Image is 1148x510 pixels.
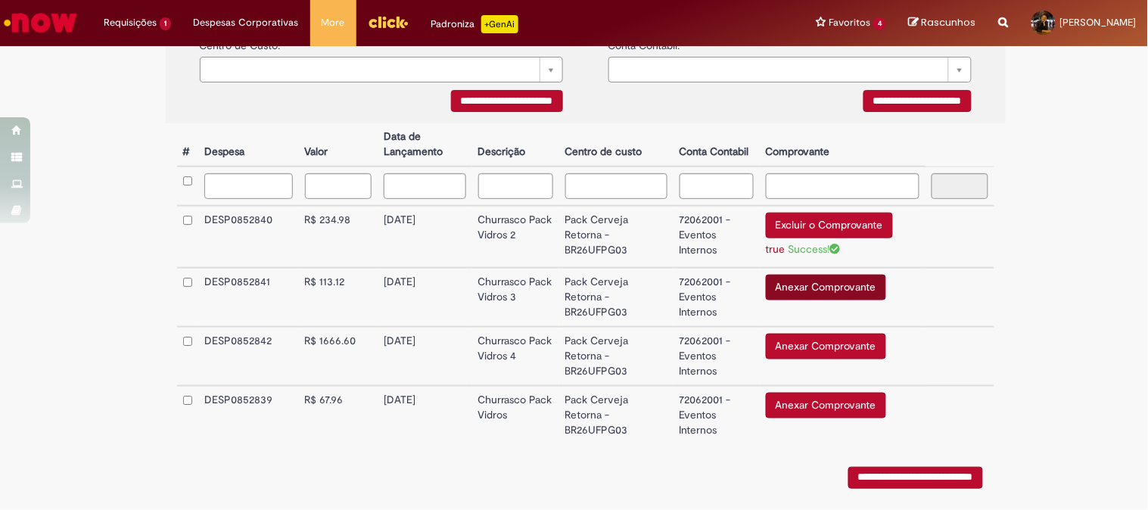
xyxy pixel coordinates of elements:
td: Excluir o Comprovante true Success! [760,206,926,268]
td: Anexar Comprovante [760,386,926,444]
td: 72062001 - Eventos Internos [674,206,760,268]
td: R$ 113.12 [299,268,378,327]
a: Limpar campo {0} [608,57,972,82]
td: [DATE] [378,386,471,444]
td: Pack Cerveja Retorna - BR26UFPG03 [559,386,674,444]
p: +GenAi [481,15,518,33]
td: DESP0852842 [198,327,298,386]
th: Descrição [472,123,559,166]
td: [DATE] [378,268,471,327]
span: Requisições [104,15,157,30]
td: Churrasco Pack Vidros 4 [472,327,559,386]
button: Anexar Comprovante [766,275,886,300]
td: 72062001 - Eventos Internos [674,268,760,327]
td: DESP0852841 [198,268,298,327]
td: [DATE] [378,327,471,386]
span: Despesas Corporativas [194,15,299,30]
th: Comprovante [760,123,926,166]
td: Pack Cerveja Retorna - BR26UFPG03 [559,206,674,268]
td: 72062001 - Eventos Internos [674,327,760,386]
td: Pack Cerveja Retorna - BR26UFPG03 [559,268,674,327]
td: Pack Cerveja Retorna - BR26UFPG03 [559,327,674,386]
td: Churrasco Pack Vidros 3 [472,268,559,327]
span: 1 [160,17,171,30]
button: Excluir o Comprovante [766,213,893,238]
th: # [177,123,199,166]
span: 4 [873,17,886,30]
td: Anexar Comprovante [760,327,926,386]
a: true [766,242,786,256]
button: Anexar Comprovante [766,334,886,359]
button: Anexar Comprovante [766,393,886,418]
td: R$ 234.98 [299,206,378,268]
a: Rascunhos [909,16,976,30]
th: Data de Lançamento [378,123,471,166]
span: Rascunhos [922,15,976,30]
th: Valor [299,123,378,166]
div: Padroniza [431,15,518,33]
span: More [322,15,345,30]
td: DESP0852839 [198,386,298,444]
th: Conta Contabil [674,123,760,166]
td: Churrasco Pack Vidros [472,386,559,444]
span: Favoritos [829,15,870,30]
th: Despesa [198,123,298,166]
a: Limpar campo {0} [200,57,563,82]
span: Success! [789,242,841,256]
th: Centro de custo [559,123,674,166]
span: [PERSON_NAME] [1060,16,1137,29]
img: click_logo_yellow_360x200.png [368,11,409,33]
td: 72062001 - Eventos Internos [674,386,760,444]
td: DESP0852840 [198,206,298,268]
td: Anexar Comprovante [760,268,926,327]
td: R$ 67.96 [299,386,378,444]
td: [DATE] [378,206,471,268]
img: ServiceNow [2,8,79,38]
td: Churrasco Pack Vidros 2 [472,206,559,268]
td: R$ 1666.60 [299,327,378,386]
